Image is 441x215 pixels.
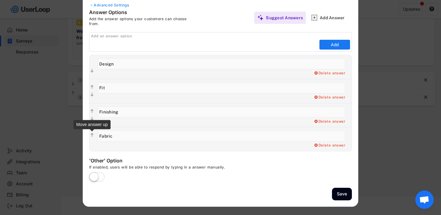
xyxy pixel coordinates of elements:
button:  [89,92,95,98]
div: 'Other' Option [89,158,212,165]
img: AddMajor.svg [311,14,318,21]
text:  [91,109,94,114]
button: Save [332,188,352,200]
div: Add the answer options your customers can choose from. [89,17,196,26]
input: Fit [98,82,345,94]
div: If enabled, users will be able to respond by typing in a answer manually. [89,165,273,172]
div: Add Answer [320,15,350,20]
div: Advanced Settings [89,3,352,8]
button:  [89,108,95,114]
button:  [89,84,95,90]
input: Sustainability [98,106,345,118]
div: Delete answer [314,143,345,148]
input: Fabric [98,130,345,142]
text:  [91,116,94,121]
div: Answer Options [89,9,181,17]
text:  [91,92,94,97]
button:  [89,68,95,74]
div: Add an answer option [91,34,352,39]
div: Delete answer [314,71,345,76]
img: MagicMajor%20%28Purple%29.svg [257,14,264,21]
div: Delete answer [314,119,345,124]
button: Add [319,40,350,50]
div: Suggest Answers [266,15,303,20]
text:  [91,68,94,73]
button:  [89,116,95,122]
text:  [91,133,94,138]
text:  [91,84,94,90]
input: Design [98,58,345,69]
a: Open chat [415,191,434,209]
div: Delete answer [314,95,345,100]
button:  [89,132,95,138]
